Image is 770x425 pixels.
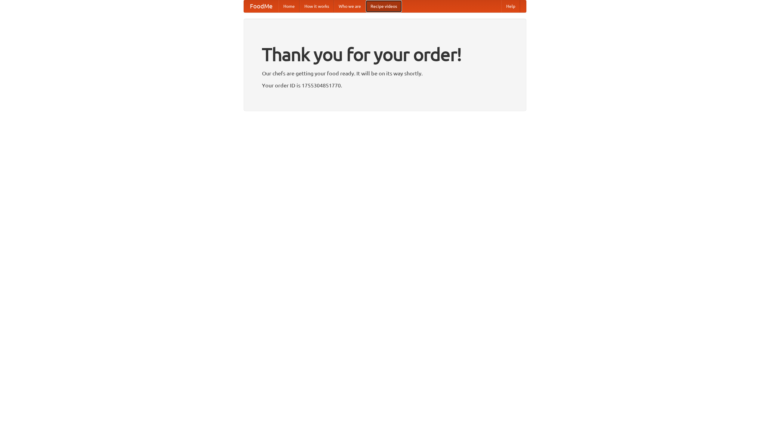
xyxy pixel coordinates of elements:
a: Who we are [334,0,366,12]
a: Help [501,0,520,12]
h1: Thank you for your order! [262,40,508,69]
a: Home [279,0,300,12]
p: Our chefs are getting your food ready. It will be on its way shortly. [262,69,508,78]
a: How it works [300,0,334,12]
a: Recipe videos [366,0,402,12]
p: Your order ID is 1755304851770. [262,81,508,90]
a: FoodMe [244,0,279,12]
